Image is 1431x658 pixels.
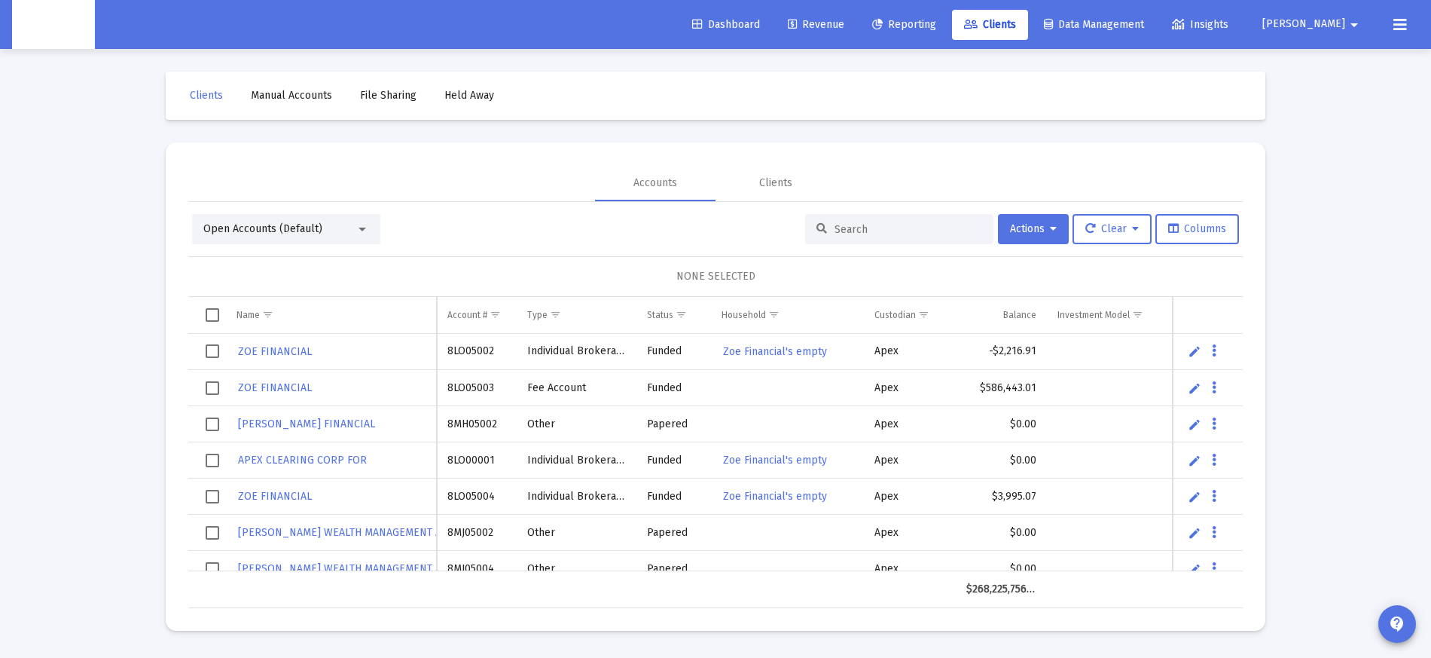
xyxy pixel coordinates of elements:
[437,370,517,406] td: 8LO05003
[1072,214,1152,244] button: Clear
[236,309,260,321] div: Name
[692,18,760,31] span: Dashboard
[1388,615,1406,633] mat-icon: contact_support
[864,370,956,406] td: Apex
[206,526,219,540] div: Select row
[203,222,322,235] span: Open Accounts (Default)
[864,442,956,479] td: Apex
[432,81,506,111] a: Held Away
[437,334,517,370] td: 8LO05002
[1188,454,1201,467] a: Edit
[1057,309,1130,321] div: Investment Model
[788,18,844,31] span: Revenue
[236,413,377,435] a: [PERSON_NAME] FINANCIAL
[864,334,956,370] td: Apex
[956,334,1047,370] td: -$2,216.91
[206,562,219,576] div: Select row
[490,309,501,320] span: Show filter options for column 'Account #'
[206,308,219,322] div: Select all
[759,176,792,191] div: Clients
[722,449,828,471] a: Zoe Financial's empty
[251,89,332,102] span: Manual Accounts
[236,558,457,580] a: [PERSON_NAME] WEALTH MANAGEMENT AND
[238,562,456,575] span: [PERSON_NAME] WEALTH MANAGEMENT AND
[1188,344,1201,358] a: Edit
[711,297,864,333] td: Column Household
[206,454,219,467] div: Select row
[517,297,636,333] td: Column Type
[447,309,487,321] div: Account #
[517,515,636,551] td: Other
[722,485,828,507] a: Zoe Financial's empty
[723,454,827,467] span: Zoe Financial's empty
[517,334,636,370] td: Individual Brokerage
[864,297,956,333] td: Column Custodian
[636,297,711,333] td: Column Status
[723,345,827,358] span: Zoe Financial's empty
[1188,381,1201,395] a: Edit
[956,515,1047,551] td: $0.00
[956,297,1047,333] td: Column Balance
[647,309,673,321] div: Status
[226,297,437,333] td: Column Name
[647,417,700,432] div: Papered
[966,582,1036,597] div: $268,225,756.19
[1044,18,1144,31] span: Data Management
[1188,526,1201,540] a: Edit
[206,418,219,431] div: Select row
[262,309,273,320] span: Show filter options for column 'Name'
[517,551,636,587] td: Other
[1132,309,1143,320] span: Show filter options for column 'Investment Model'
[517,442,636,479] td: Individual Brokerage
[956,551,1047,587] td: $0.00
[1085,222,1139,235] span: Clear
[206,490,219,503] div: Select row
[238,418,375,430] span: [PERSON_NAME] FINANCIAL
[437,406,517,442] td: 8MH05002
[864,515,956,551] td: Apex
[444,89,494,102] span: Held Away
[964,18,1016,31] span: Clients
[1168,222,1226,235] span: Columns
[200,269,1231,284] div: NONE SELECTED
[864,406,956,442] td: Apex
[236,377,313,399] a: ZOE FINANCIAL
[238,454,367,467] span: APEX CLEARING CORP FOR
[918,309,929,320] span: Show filter options for column 'Custodian'
[676,309,687,320] span: Show filter options for column 'Status'
[517,479,636,515] td: Individual Brokerage
[23,10,84,40] img: Dashboard
[517,370,636,406] td: Fee Account
[680,10,772,40] a: Dashboard
[1167,297,1320,333] td: Column Billing Group
[768,309,780,320] span: Show filter options for column 'Household'
[1172,18,1228,31] span: Insights
[952,10,1028,40] a: Clients
[956,406,1047,442] td: $0.00
[527,309,548,321] div: Type
[834,223,982,236] input: Search
[178,81,235,111] a: Clients
[872,18,936,31] span: Reporting
[238,526,456,539] span: [PERSON_NAME] WEALTH MANAGEMENT AND
[1155,214,1239,244] button: Columns
[1010,222,1057,235] span: Actions
[647,489,700,504] div: Funded
[437,442,517,479] td: 8LO00001
[236,522,457,543] a: [PERSON_NAME] WEALTH MANAGEMENT AND
[188,297,1243,608] div: Data grid
[874,309,916,321] div: Custodian
[998,214,1069,244] button: Actions
[723,490,827,503] span: Zoe Financial's empty
[864,551,956,587] td: Apex
[722,309,766,321] div: Household
[647,453,700,468] div: Funded
[633,176,677,191] div: Accounts
[239,81,344,111] a: Manual Accounts
[238,490,312,503] span: ZOE FINANCIAL
[236,341,313,363] a: ZOE FINANCIAL
[437,297,517,333] td: Column Account #
[236,449,368,471] a: APEX CLEARING CORP FOR
[437,551,517,587] td: 8MJ05004
[437,515,517,551] td: 8MJ05002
